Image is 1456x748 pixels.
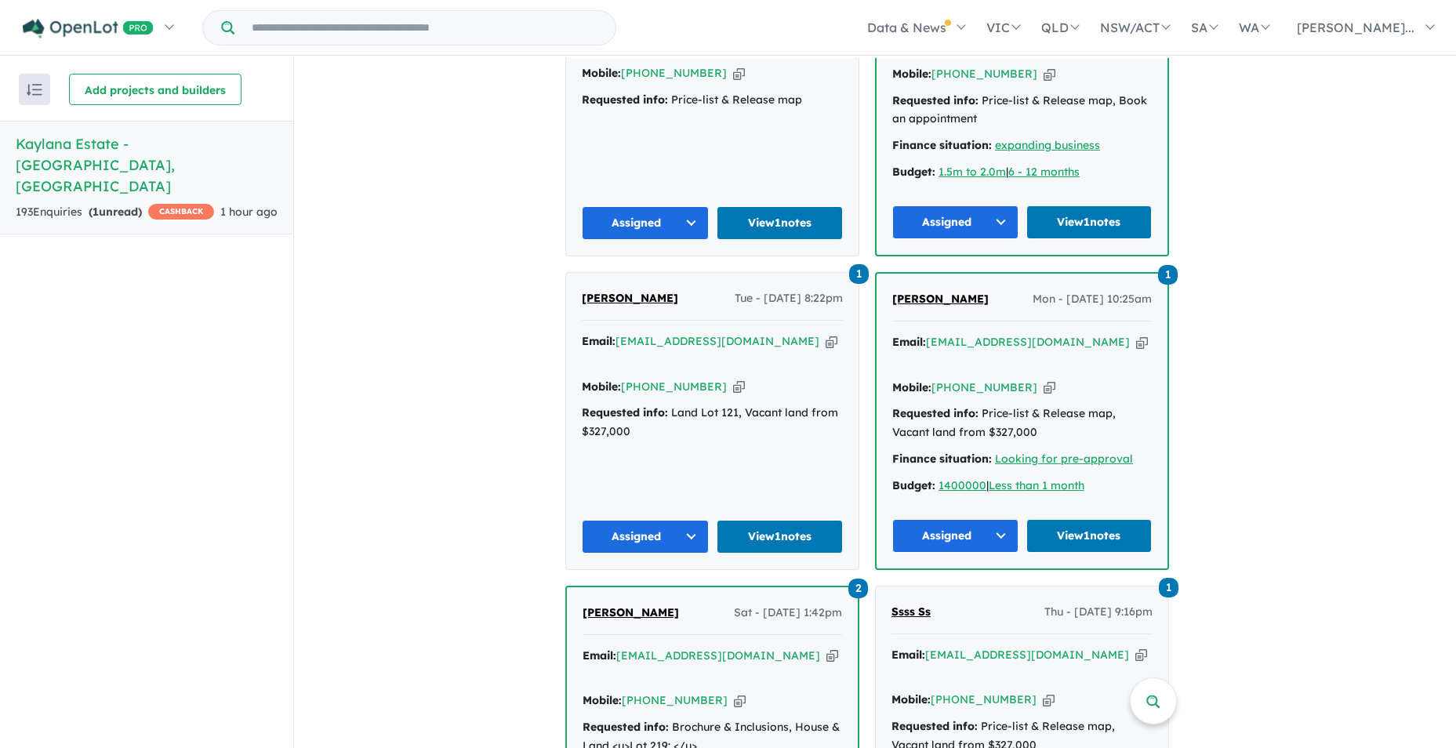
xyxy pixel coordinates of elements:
[582,379,621,394] strong: Mobile:
[582,404,843,441] div: Land Lot 121, Vacant land from $327,000
[27,84,42,96] img: sort.svg
[891,648,925,662] strong: Email:
[892,67,931,81] strong: Mobile:
[926,335,1130,349] a: [EMAIL_ADDRESS][DOMAIN_NAME]
[931,692,1037,706] a: [PHONE_NUMBER]
[582,289,678,308] a: [PERSON_NAME]
[826,333,837,350] button: Copy
[717,520,844,554] a: View1notes
[734,604,842,623] span: Sat - [DATE] 1:42pm
[148,204,214,220] span: CASHBACK
[1044,379,1055,396] button: Copy
[1297,20,1414,35] span: [PERSON_NAME]...
[220,205,278,219] span: 1 hour ago
[892,93,979,107] strong: Requested info:
[892,138,992,152] strong: Finance situation:
[1135,647,1147,663] button: Copy
[734,692,746,709] button: Copy
[892,519,1018,553] button: Assigned
[1026,205,1153,239] a: View1notes
[717,206,844,240] a: View1notes
[69,74,241,105] button: Add projects and builders
[582,520,709,554] button: Assigned
[891,719,978,733] strong: Requested info:
[892,290,989,309] a: [PERSON_NAME]
[892,380,931,394] strong: Mobile:
[1159,576,1178,597] a: 1
[615,334,819,348] a: [EMAIL_ADDRESS][DOMAIN_NAME]
[939,478,986,492] a: 1400000
[1044,66,1055,82] button: Copy
[939,165,1006,179] a: 1.5m to 2.0m
[735,289,843,308] span: Tue - [DATE] 8:22pm
[892,165,935,179] strong: Budget:
[582,66,621,80] strong: Mobile:
[892,292,989,306] span: [PERSON_NAME]
[1159,578,1178,597] span: 1
[1136,334,1148,350] button: Copy
[621,66,727,80] a: [PHONE_NUMBER]
[583,693,622,707] strong: Mobile:
[849,264,869,284] span: 1
[1008,165,1080,179] a: 6 - 12 months
[892,452,992,466] strong: Finance situation:
[891,603,931,622] a: Ssss Ss
[892,92,1152,129] div: Price-list & Release map, Book an appointment
[995,452,1133,466] a: Looking for pre-approval
[238,11,612,45] input: Try estate name, suburb, builder or developer
[582,334,615,348] strong: Email:
[583,604,679,623] a: [PERSON_NAME]
[892,405,1152,442] div: Price-list & Release map, Vacant land from $327,000
[583,720,669,734] strong: Requested info:
[621,379,727,394] a: [PHONE_NUMBER]
[582,93,668,107] strong: Requested info:
[16,203,214,222] div: 193 Enquir ies
[582,91,843,110] div: Price-list & Release map
[89,205,142,219] strong: ( unread)
[848,579,868,598] span: 2
[582,291,678,305] span: [PERSON_NAME]
[23,19,154,38] img: Openlot PRO Logo White
[892,205,1018,239] button: Assigned
[582,206,709,240] button: Assigned
[892,163,1152,182] div: |
[1158,263,1178,285] a: 1
[931,380,1037,394] a: [PHONE_NUMBER]
[931,67,1037,81] a: [PHONE_NUMBER]
[93,205,99,219] span: 1
[892,335,926,349] strong: Email:
[583,605,679,619] span: [PERSON_NAME]
[892,406,979,420] strong: Requested info:
[1026,519,1153,553] a: View1notes
[892,478,935,492] strong: Budget:
[892,477,1152,496] div: |
[1033,290,1152,309] span: Mon - [DATE] 10:25am
[733,65,745,82] button: Copy
[583,648,616,663] strong: Email:
[1043,692,1055,708] button: Copy
[826,648,838,664] button: Copy
[616,648,820,663] a: [EMAIL_ADDRESS][DOMAIN_NAME]
[582,405,668,419] strong: Requested info:
[622,693,728,707] a: [PHONE_NUMBER]
[891,692,931,706] strong: Mobile:
[1044,603,1153,622] span: Thu - [DATE] 9:16pm
[925,648,1129,662] a: [EMAIL_ADDRESS][DOMAIN_NAME]
[16,133,278,197] h5: Kaylana Estate - [GEOGRAPHIC_DATA] , [GEOGRAPHIC_DATA]
[849,263,869,284] a: 1
[989,478,1084,492] a: Less than 1 month
[891,605,931,619] span: Ssss Ss
[995,138,1100,152] a: expanding business
[848,577,868,598] a: 2
[1158,265,1178,285] span: 1
[733,379,745,395] button: Copy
